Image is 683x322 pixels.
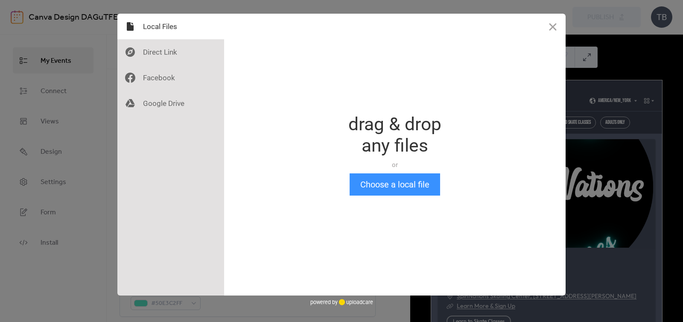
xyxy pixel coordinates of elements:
[117,65,224,91] div: Facebook
[117,14,224,39] div: Local Files
[338,299,373,305] a: uploadcare
[348,161,441,169] div: or
[350,173,440,196] button: Choose a local file
[348,114,441,156] div: drag & drop any files
[310,296,373,308] div: powered by
[117,39,224,65] div: Direct Link
[117,91,224,116] div: Google Drive
[540,14,566,39] button: Close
